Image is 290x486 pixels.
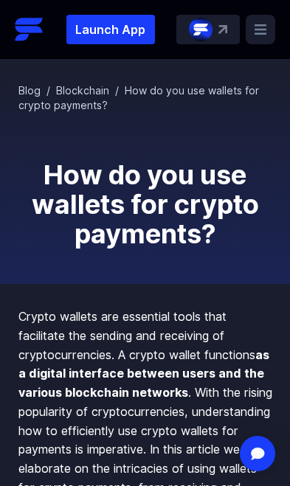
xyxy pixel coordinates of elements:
[18,160,272,249] h1: How do you use wallets for crypto payments?
[46,84,50,97] span: /
[56,84,109,97] a: Blockchain
[218,25,227,34] img: top-right-arrow.svg
[115,84,119,97] span: /
[189,18,213,41] img: streamflow-logo-circle.png
[18,84,41,97] a: Blog
[66,15,155,44] button: Launch App
[18,347,269,400] strong: as a digital interface between users and the various blockchain networks
[18,84,259,111] span: How do you use wallets for crypto payments?
[15,15,44,44] img: Streamflow Logo
[240,436,275,471] div: Open Intercom Messenger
